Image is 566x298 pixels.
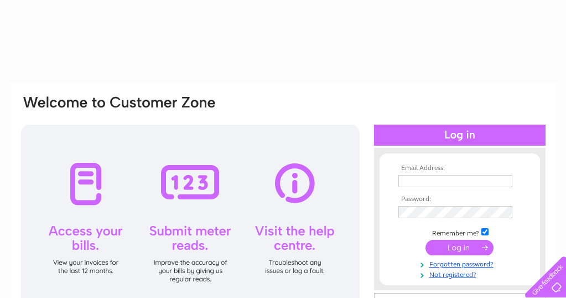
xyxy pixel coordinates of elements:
[398,258,524,269] a: Forgotten password?
[425,240,494,255] input: Submit
[396,196,524,203] th: Password:
[396,165,524,172] th: Email Address:
[396,227,524,238] td: Remember me?
[398,269,524,279] a: Not registered?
